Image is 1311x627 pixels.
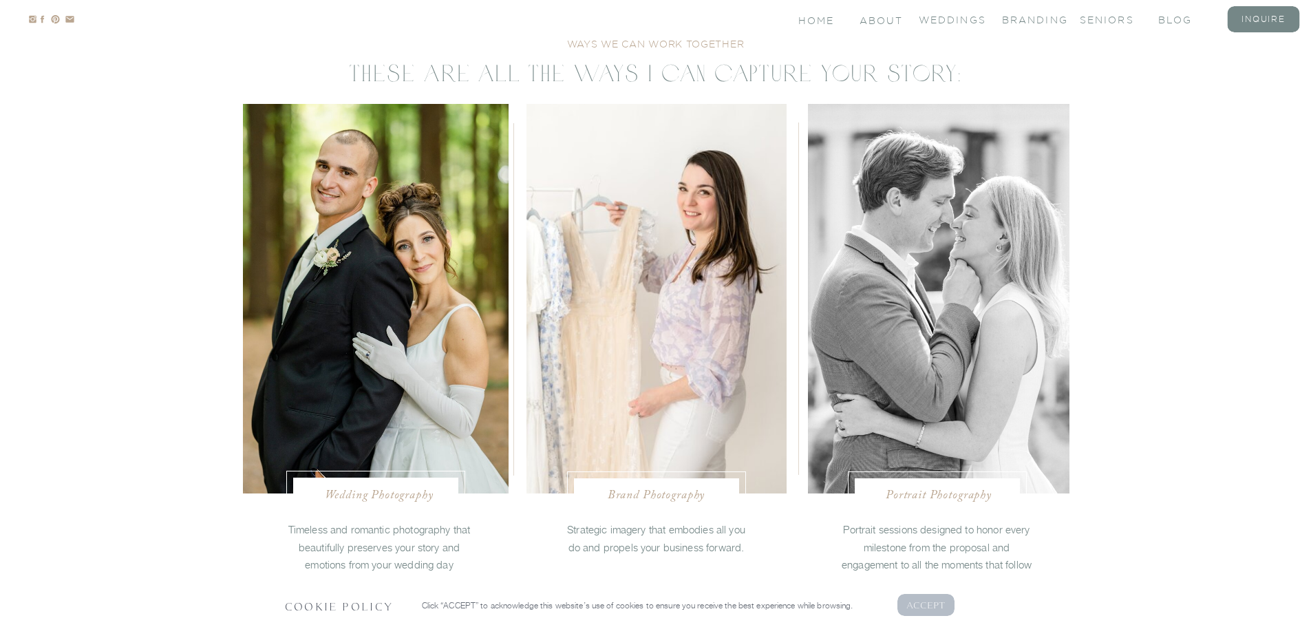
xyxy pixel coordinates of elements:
[1080,13,1135,25] a: seniors
[589,487,724,501] a: Brand Photography
[1236,13,1291,25] a: inquire
[875,487,1003,501] a: Portrait Photography
[285,599,400,612] h3: Cookie policy
[315,487,444,501] a: Wedding Photography
[1002,13,1057,25] a: branding
[906,598,946,611] p: AcCEPT
[798,14,836,25] a: Home
[1158,13,1213,25] a: blog
[525,37,787,50] h3: ways we can work together
[837,521,1037,585] p: Portrait sessions designed to honor every milestone from the proposal and engagement to all the m...
[919,13,974,25] a: Weddings
[281,521,478,559] p: Timeless and romantic photography that beautifully preserves your story and emotions from your we...
[565,521,748,554] p: Strategic imagery that embodies all you do and propels your business forward.
[860,14,901,25] a: About
[344,58,968,81] h3: These are all the ways I can capture your story:
[422,599,879,612] p: Click “ACCEPT” to acknowledge this website’s use of cookies to ensure you receive the best experi...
